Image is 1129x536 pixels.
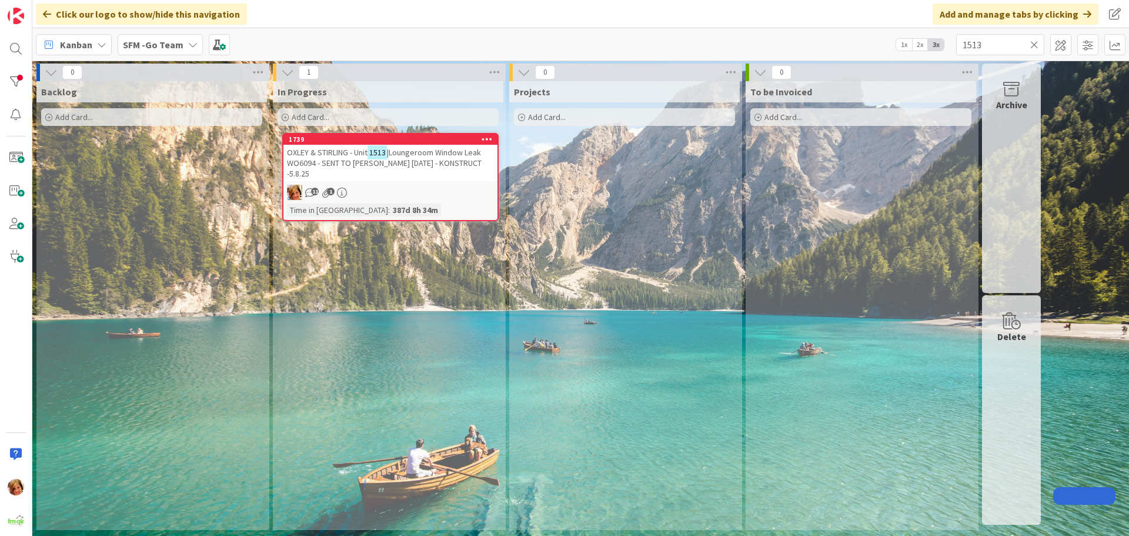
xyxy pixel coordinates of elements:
input: Quick Filter... [956,34,1044,55]
span: 0 [62,65,82,79]
span: Projects [514,86,550,98]
img: avatar [8,512,24,528]
span: Add Card... [764,112,802,122]
span: To be Invoiced [750,86,812,98]
div: Click our logo to show/hide this navigation [36,4,247,25]
span: 3x [928,39,944,51]
div: 1739 [289,135,497,144]
span: 1 [327,188,335,195]
div: 387d 8h 34m [390,204,441,217]
span: : [388,204,390,217]
div: Archive [996,98,1027,112]
span: In Progress [278,86,327,98]
a: 1739OXLEY & STIRLING - Unit1513|Loungeroom Window Leak WO6094 - SENT TO [PERSON_NAME] [DATE] - KO... [282,133,499,221]
span: 0 [535,65,555,79]
span: OXLEY & STIRLING - Unit [287,147,368,158]
div: 1739 [283,134,497,145]
span: Add Card... [292,112,329,122]
div: Add and manage tabs by clicking [933,4,1098,25]
img: KD [287,185,302,200]
span: 115 [311,188,319,195]
span: Backlog [41,86,77,98]
b: SFM -Go Team [123,39,183,51]
span: |Loungeroom Window Leak WO6094 - SENT TO [PERSON_NAME] [DATE] - KONSTRUCT -5.8.25 [287,147,482,179]
span: 1 [299,65,319,79]
span: 1x [896,39,912,51]
div: 1739OXLEY & STIRLING - Unit1513|Loungeroom Window Leak WO6094 - SENT TO [PERSON_NAME] [DATE] - KO... [283,134,497,181]
div: Delete [997,329,1026,344]
div: KD [283,185,497,200]
span: 0 [771,65,791,79]
div: Time in [GEOGRAPHIC_DATA] [287,204,388,217]
span: Add Card... [528,112,566,122]
span: Kanban [60,38,92,52]
span: 2x [912,39,928,51]
img: KD [8,479,24,495]
img: Visit kanbanzone.com [8,8,24,24]
mark: 1513 [368,145,387,159]
span: Add Card... [55,112,93,122]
